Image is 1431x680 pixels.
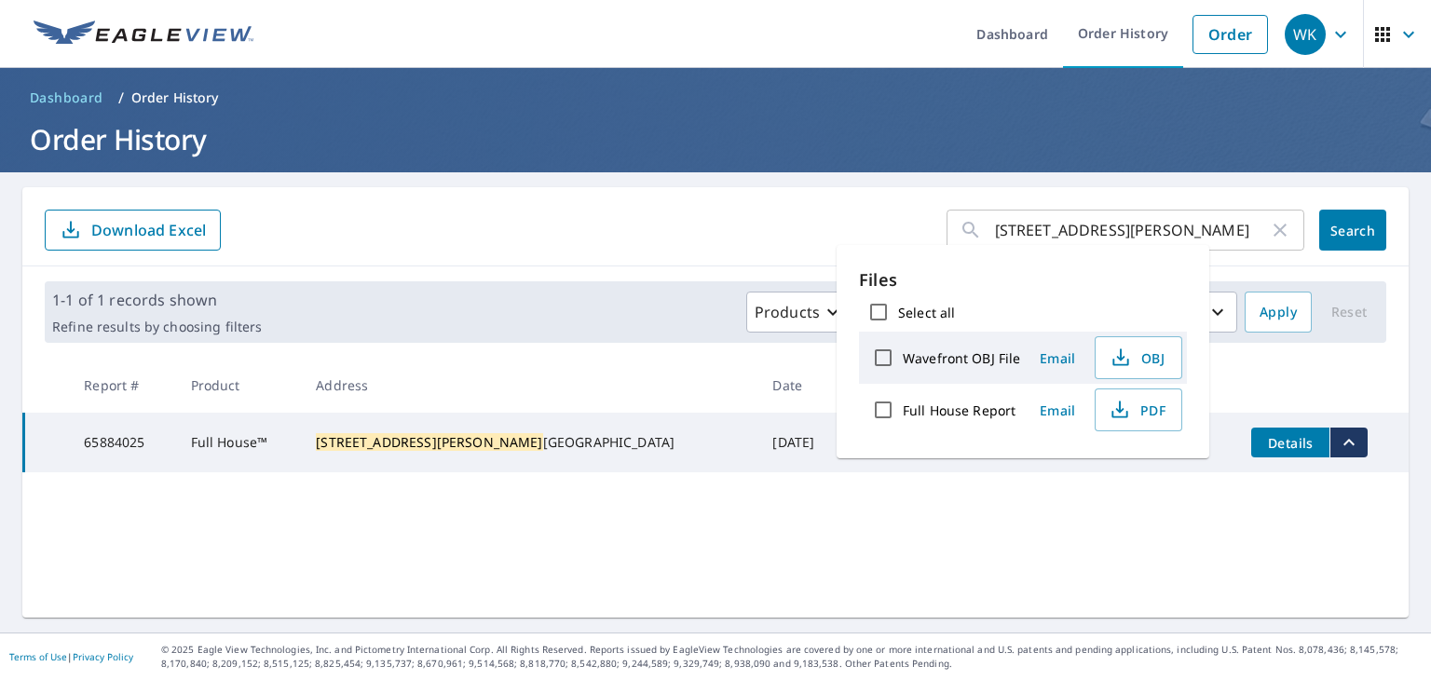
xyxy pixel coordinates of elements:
[903,401,1015,419] label: Full House Report
[22,83,111,113] a: Dashboard
[316,433,542,451] mark: [STREET_ADDRESS][PERSON_NAME]
[69,358,175,413] th: Report #
[118,87,124,109] li: /
[1334,222,1371,239] span: Search
[995,204,1269,256] input: Address, Report #, Claim ID, etc.
[30,88,103,107] span: Dashboard
[1319,210,1386,251] button: Search
[131,88,219,107] p: Order History
[898,304,955,321] label: Select all
[746,292,854,333] button: Products
[34,20,253,48] img: EV Logo
[1329,428,1368,457] button: filesDropdownBtn-65884025
[1260,301,1297,324] span: Apply
[1245,292,1312,333] button: Apply
[9,650,67,663] a: Terms of Use
[45,210,221,251] button: Download Excel
[22,120,1409,158] h1: Order History
[52,319,262,335] p: Refine results by choosing filters
[69,413,175,472] td: 65884025
[22,83,1409,113] nav: breadcrumb
[755,301,820,323] p: Products
[161,643,1422,671] p: © 2025 Eagle View Technologies, Inc. and Pictometry International Corp. All Rights Reserved. Repo...
[1095,388,1182,431] button: PDF
[1035,349,1080,367] span: Email
[1251,428,1329,457] button: detailsBtn-65884025
[52,289,262,311] p: 1-1 of 1 records shown
[757,413,841,472] td: [DATE]
[1028,396,1087,425] button: Email
[73,650,133,663] a: Privacy Policy
[1107,347,1166,369] span: OBJ
[1095,336,1182,379] button: OBJ
[176,413,302,472] td: Full House™
[301,358,757,413] th: Address
[1262,434,1318,452] span: Details
[316,433,743,452] div: [GEOGRAPHIC_DATA]
[1285,14,1326,55] div: WK
[1035,401,1080,419] span: Email
[1192,15,1268,54] a: Order
[1028,344,1087,373] button: Email
[9,651,133,662] p: |
[859,267,1187,292] p: Files
[91,220,206,240] p: Download Excel
[757,358,841,413] th: Date
[903,349,1020,367] label: Wavefront OBJ File
[1107,399,1166,421] span: PDF
[176,358,302,413] th: Product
